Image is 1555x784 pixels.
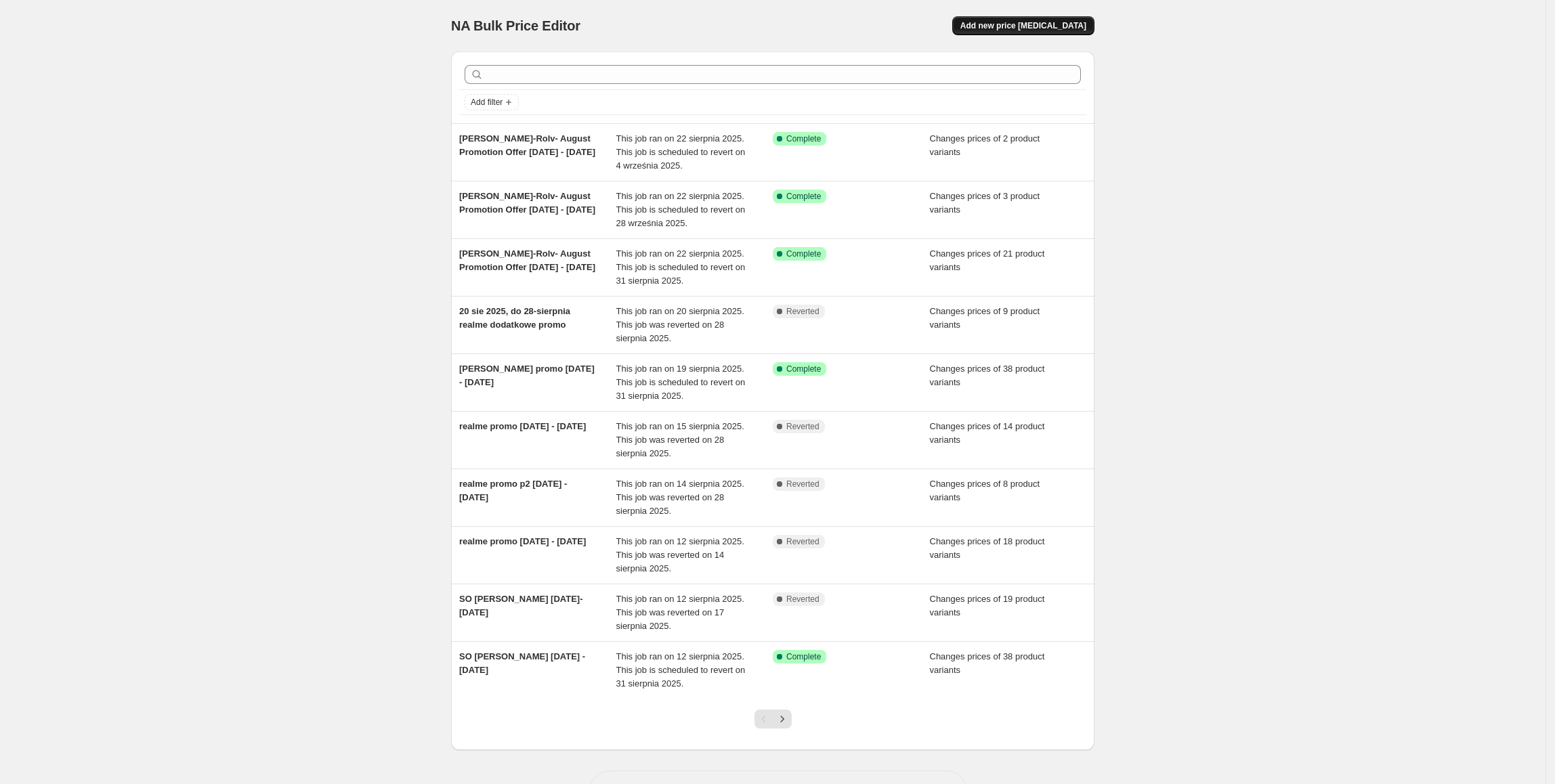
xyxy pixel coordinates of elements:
[930,306,1040,330] span: Changes prices of 9 product variants
[616,191,746,228] span: This job ran on 22 sierpnia 2025. This job is scheduled to revert on 28 września 2025.
[773,710,792,728] button: Next
[930,248,1045,272] span: Changes prices of 21 product variants
[930,536,1045,560] span: Changes prices of 18 product variants
[616,364,746,401] span: This job ran on 19 sierpnia 2025. This job is scheduled to revert on 31 sierpnia 2025.
[459,536,586,546] span: realme promo [DATE] - [DATE]
[930,594,1045,617] span: Changes prices of 19 product variants
[786,421,819,432] span: Reverted
[930,651,1045,675] span: Changes prices of 38 product variants
[459,133,595,157] span: [PERSON_NAME]-Rolv- August Promotion Offer [DATE] - [DATE]
[930,421,1045,445] span: Changes prices of 14 product variants
[616,306,744,343] span: This job ran on 20 sierpnia 2025. This job was reverted on 28 sierpnia 2025.
[786,594,819,605] span: Reverted
[616,536,744,573] span: This job ran on 12 sierpnia 2025. This job was reverted on 14 sierpnia 2025.
[459,594,582,617] span: SO [PERSON_NAME] [DATE]-[DATE]
[471,97,503,108] span: Add filter
[616,594,744,631] span: This job ran on 12 sierpnia 2025. This job was reverted on 17 sierpnia 2025.
[786,191,821,202] span: Complete
[960,20,1086,31] span: Add new price [MEDICAL_DATA]
[459,191,595,215] span: [PERSON_NAME]-Rolv- August Promotion Offer [DATE] - [DATE]
[930,479,1040,502] span: Changes prices of 8 product variants
[786,536,819,547] span: Reverted
[459,306,570,330] span: 20 sie 2025, do 28-sierpnia realme dodatkowe promo
[616,651,746,689] span: This job ran on 12 sierpnia 2025. This job is scheduled to revert on 31 sierpnia 2025.
[930,191,1040,215] span: Changes prices of 3 product variants
[616,479,744,516] span: This job ran on 14 sierpnia 2025. This job was reverted on 28 sierpnia 2025.
[786,479,819,489] span: Reverted
[616,248,746,286] span: This job ran on 22 sierpnia 2025. This job is scheduled to revert on 31 sierpnia 2025.
[786,133,821,144] span: Complete
[952,16,1094,35] button: Add new price [MEDICAL_DATA]
[754,710,792,728] nav: Pagination
[786,248,821,259] span: Complete
[786,651,821,662] span: Complete
[930,364,1045,387] span: Changes prices of 38 product variants
[616,133,746,171] span: This job ran on 22 sierpnia 2025. This job is scheduled to revert on 4 września 2025.
[459,364,595,387] span: [PERSON_NAME] promo [DATE] - [DATE]
[459,248,595,272] span: [PERSON_NAME]-Rolv- August Promotion Offer [DATE] - [DATE]
[930,133,1040,157] span: Changes prices of 2 product variants
[616,421,744,458] span: This job ran on 15 sierpnia 2025. This job was reverted on 28 sierpnia 2025.
[465,94,519,110] button: Add filter
[786,364,821,374] span: Complete
[459,651,585,675] span: SO [PERSON_NAME] [DATE] - [DATE]
[786,306,819,317] span: Reverted
[459,421,586,431] span: realme promo [DATE] - [DATE]
[459,479,567,502] span: realme promo p2 [DATE] - [DATE]
[451,18,580,33] span: NA Bulk Price Editor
